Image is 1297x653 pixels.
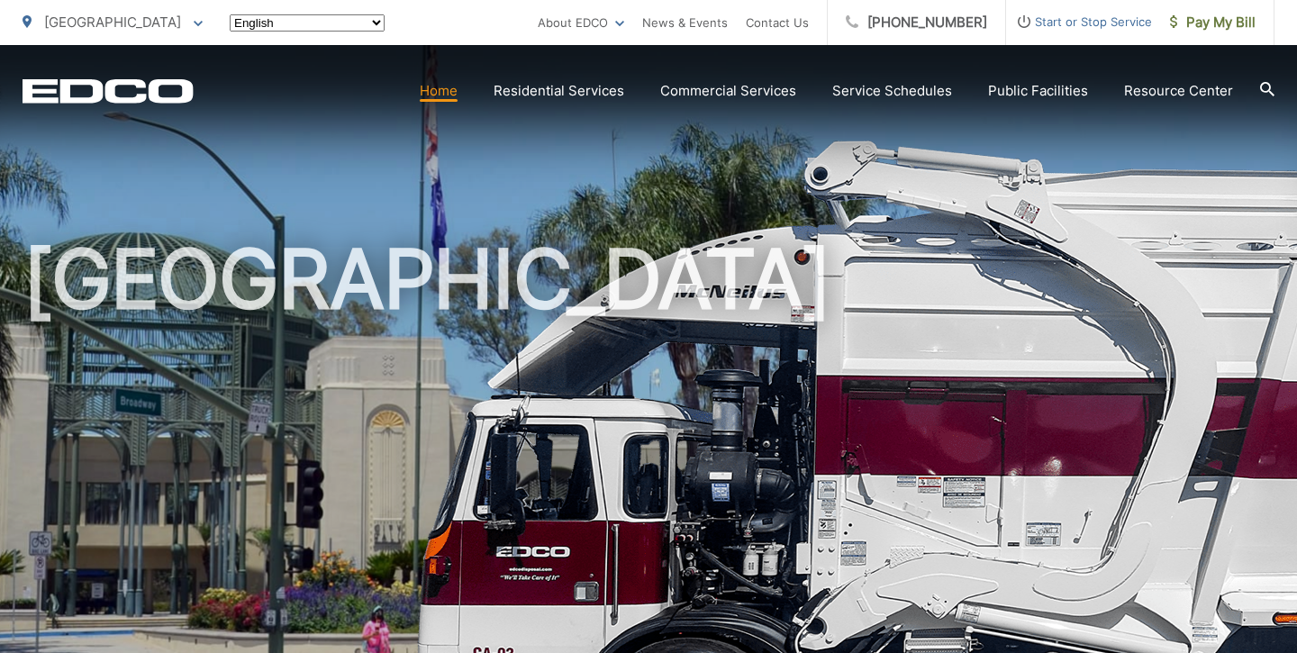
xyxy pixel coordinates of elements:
[642,12,728,33] a: News & Events
[44,14,181,31] span: [GEOGRAPHIC_DATA]
[1124,80,1233,102] a: Resource Center
[832,80,952,102] a: Service Schedules
[660,80,796,102] a: Commercial Services
[23,78,194,104] a: EDCD logo. Return to the homepage.
[230,14,385,32] select: Select a language
[746,12,809,33] a: Contact Us
[494,80,624,102] a: Residential Services
[420,80,458,102] a: Home
[988,80,1088,102] a: Public Facilities
[538,12,624,33] a: About EDCO
[1170,12,1256,33] span: Pay My Bill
